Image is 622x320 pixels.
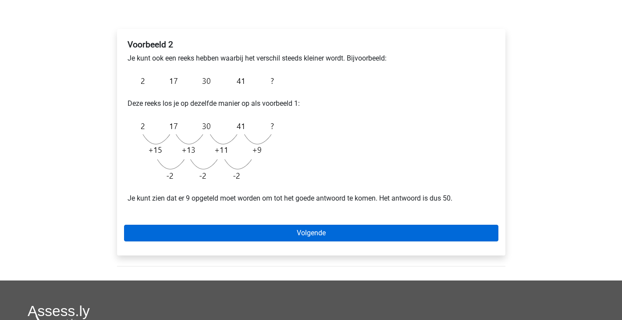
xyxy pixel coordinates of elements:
b: Voorbeeld 2 [128,40,173,50]
p: Je kunt zien dat er 9 opgeteld moet worden om tot het goede antwoord te komen. Het antwoord is du... [128,193,495,204]
img: Monotonous_Example_2.png [128,71,278,91]
p: Deze reeks los je op dezelfde manier op als voorbeeld 1: [128,98,495,109]
img: Monotonous_Example_2_2.png [128,116,278,186]
a: Volgende [124,225,498,241]
p: Je kunt ook een reeks hebben waarbij het verschil steeds kleiner wordt. Bijvoorbeeld: [128,53,495,64]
